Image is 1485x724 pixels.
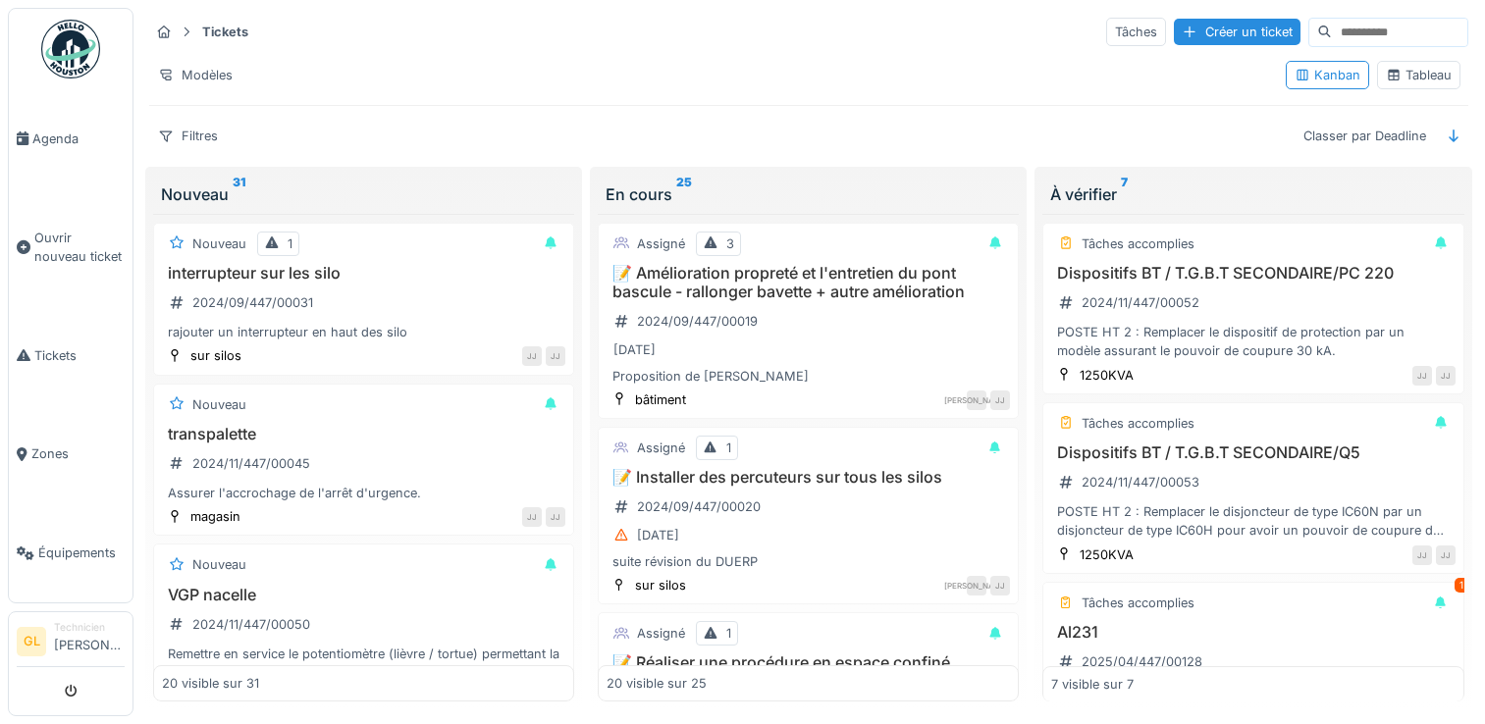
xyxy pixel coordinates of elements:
[162,323,565,341] div: rajouter un interrupteur en haut des silo
[54,620,125,662] li: [PERSON_NAME]
[637,439,685,457] div: Assigné
[1386,66,1452,84] div: Tableau
[1436,366,1456,386] div: JJ
[967,576,986,595] div: [PERSON_NAME]
[288,234,292,253] div: 1
[162,645,565,682] div: Remettre en service le potentiomètre (lièvre / tortue) permettant la vitesse de montée/descente s...
[607,367,1010,386] div: Proposition de [PERSON_NAME]
[192,293,313,312] div: 2024/09/447/00031
[1082,652,1202,671] div: 2025/04/447/00128
[162,425,565,443] h3: transpalette
[676,182,692,206] sup: 25
[1174,19,1300,45] div: Créer un ticket
[637,312,758,331] div: 2024/09/447/00019
[9,306,133,405] a: Tickets
[1412,545,1432,565] div: JJ
[162,484,565,502] div: Assurer l'accrochage de l'arrêt d'urgence.
[1051,443,1455,462] h3: Dispositifs BT / T.G.B.T SECONDAIRE/Q5
[990,390,1010,410] div: JJ
[1121,182,1128,206] sup: 7
[635,390,686,409] div: bâtiment
[162,586,565,604] h3: VGP nacelle
[1051,623,1455,642] h3: Al231
[161,182,566,206] div: Nouveau
[192,615,310,634] div: 2024/11/447/00050
[9,89,133,188] a: Agenda
[522,507,542,527] div: JJ
[162,674,259,693] div: 20 visible sur 31
[967,390,986,410] div: [PERSON_NAME]
[1080,366,1134,385] div: 1250KVA
[1051,502,1455,540] div: POSTE HT 2 : Remplacer le disjoncteur de type IC60N par un disjoncteur de type IC60H pour avoir u...
[726,439,731,457] div: 1
[194,23,256,41] strong: Tickets
[1455,578,1468,593] div: 1
[522,346,542,366] div: JJ
[1051,323,1455,360] div: POSTE HT 2 : Remplacer le dispositif de protection par un modèle assurant le pouvoir de coupure 3...
[546,507,565,527] div: JJ
[192,234,246,253] div: Nouveau
[637,497,761,516] div: 2024/09/447/00020
[1295,122,1435,150] div: Classer par Deadline
[607,264,1010,301] h3: 📝 Amélioration propreté et l'entretien du pont bascule - rallonger bavette + autre amélioration
[726,234,734,253] div: 3
[1051,674,1134,693] div: 7 visible sur 7
[546,346,565,366] div: JJ
[1295,66,1360,84] div: Kanban
[726,624,731,643] div: 1
[149,61,241,89] div: Modèles
[149,122,227,150] div: Filtres
[17,620,125,667] a: GL Technicien[PERSON_NAME]
[1106,18,1166,46] div: Tâches
[1082,293,1199,312] div: 2024/11/447/00052
[54,620,125,635] div: Technicien
[637,526,679,544] div: [DATE]
[9,503,133,602] a: Équipements
[41,20,100,78] img: Badge_color-CXgf-gQk.svg
[17,627,46,656] li: GL
[1082,414,1194,433] div: Tâches accomplies
[613,340,656,359] div: [DATE]
[190,346,241,365] div: sur silos
[192,454,310,473] div: 2024/11/447/00045
[1082,234,1194,253] div: Tâches accomplies
[190,507,240,526] div: magasin
[1412,366,1432,386] div: JJ
[162,264,565,283] h3: interrupteur sur les silo
[31,444,125,463] span: Zones
[34,229,125,266] span: Ouvrir nouveau ticket
[637,624,685,643] div: Assigné
[192,555,246,574] div: Nouveau
[990,576,1010,595] div: JJ
[607,653,1010,672] h3: 📝 Réaliser une procédure en espace confiné
[607,552,1010,571] div: suite révision du DUERP
[1082,473,1199,491] div: 2024/11/447/00053
[607,468,1010,487] h3: 📝 Installer des percuteurs sur tous les silos
[34,346,125,365] span: Tickets
[607,674,707,693] div: 20 visible sur 25
[635,576,686,595] div: sur silos
[9,188,133,306] a: Ouvrir nouveau ticket
[1051,264,1455,283] h3: Dispositifs BT / T.G.B.T SECONDAIRE/PC 220
[1080,545,1134,564] div: 1250KVA
[192,395,246,414] div: Nouveau
[38,543,125,562] span: Équipements
[9,405,133,504] a: Zones
[1050,182,1456,206] div: À vérifier
[233,182,245,206] sup: 31
[1436,545,1456,565] div: JJ
[32,129,125,148] span: Agenda
[1082,594,1194,612] div: Tâches accomplies
[637,234,685,253] div: Assigné
[606,182,1011,206] div: En cours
